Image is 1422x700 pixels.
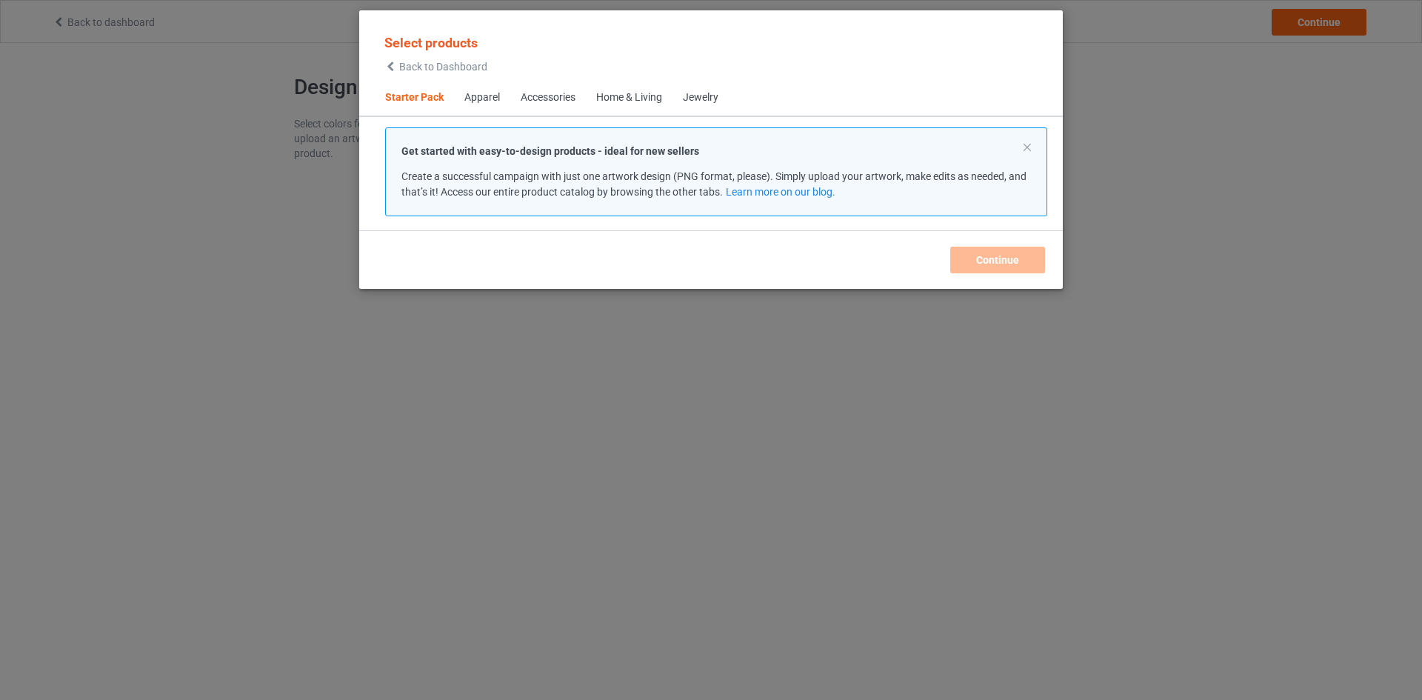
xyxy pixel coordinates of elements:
[683,90,718,105] div: Jewelry
[375,80,454,116] span: Starter Pack
[399,61,487,73] span: Back to Dashboard
[464,90,500,105] div: Apparel
[521,90,575,105] div: Accessories
[401,170,1027,198] span: Create a successful campaign with just one artwork design (PNG format, please). Simply upload you...
[401,145,699,157] strong: Get started with easy-to-design products - ideal for new sellers
[596,90,662,105] div: Home & Living
[726,186,835,198] a: Learn more on our blog.
[384,35,478,50] span: Select products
